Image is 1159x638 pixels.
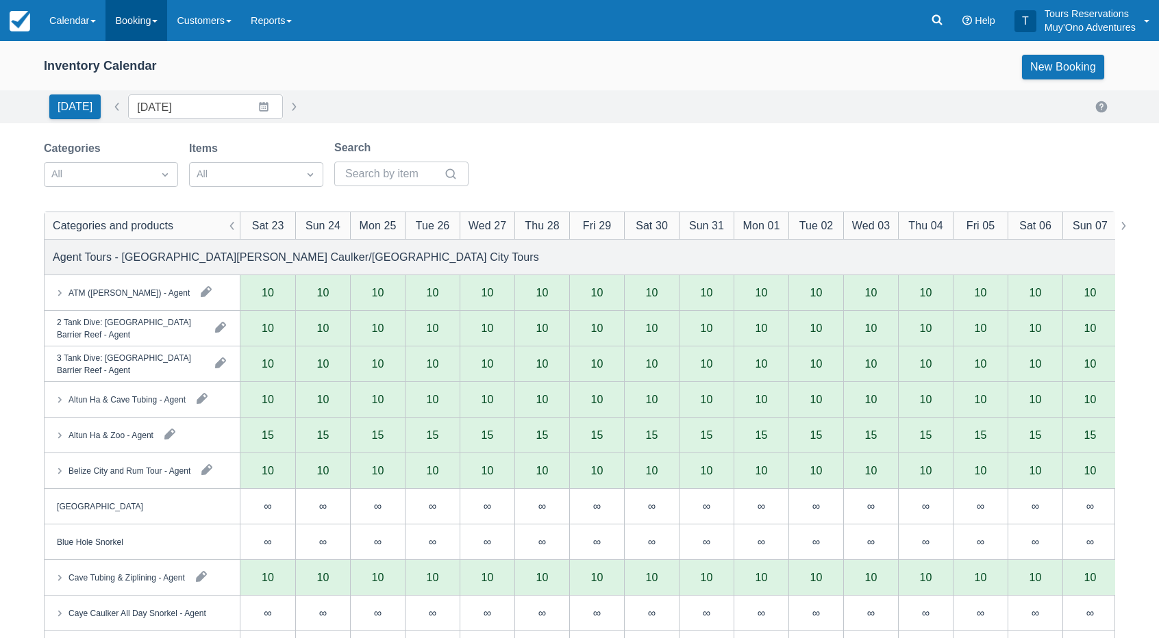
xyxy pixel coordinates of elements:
[624,489,679,524] div: ∞
[68,429,153,441] div: Altun Ha & Zoo - Agent
[569,489,624,524] div: ∞
[53,248,539,265] div: Agent Tours - [GEOGRAPHIC_DATA][PERSON_NAME] Caulker/[GEOGRAPHIC_DATA] City Tours
[319,536,327,547] div: ∞
[262,322,274,333] div: 10
[68,607,206,619] div: Caye Caulker All Day Snorkel - Agent
[788,524,843,560] div: ∞
[624,524,679,560] div: ∞
[372,358,384,369] div: 10
[68,393,186,405] div: Altun Ha & Cave Tubing - Agent
[482,429,494,440] div: 15
[758,536,765,547] div: ∞
[646,322,658,333] div: 10
[317,572,329,583] div: 10
[977,536,984,547] div: ∞
[350,346,405,382] div: 10
[591,358,603,369] div: 10
[536,465,549,476] div: 10
[865,322,877,333] div: 10
[1084,358,1097,369] div: 10
[536,358,549,369] div: 10
[799,217,834,233] div: Tue 02
[128,94,283,119] input: Date
[812,607,820,618] div: ∞
[536,572,549,583] div: 10
[514,524,569,560] div: ∞
[756,322,768,333] div: 10
[1084,429,1097,440] div: 15
[295,524,350,560] div: ∞
[701,287,713,298] div: 10
[525,217,559,233] div: Thu 28
[810,322,823,333] div: 10
[538,607,546,618] div: ∞
[788,489,843,524] div: ∞
[569,311,624,346] div: 10
[189,140,223,157] label: Items
[920,358,932,369] div: 10
[460,311,514,346] div: 10
[1030,572,1042,583] div: 10
[68,464,190,476] div: Belize City and Rum Tour - Agent
[967,217,995,233] div: Fri 05
[756,358,768,369] div: 10
[810,465,823,476] div: 10
[1073,217,1108,233] div: Sun 07
[898,346,953,382] div: 10
[898,489,953,524] div: ∞
[536,394,549,405] div: 10
[734,346,788,382] div: 10
[317,287,329,298] div: 10
[867,607,875,618] div: ∞
[1030,429,1042,440] div: 15
[57,316,204,340] div: 2 Tank Dive: [GEOGRAPHIC_DATA] Barrier Reef - Agent
[701,394,713,405] div: 10
[68,571,185,583] div: Cave Tubing & Ziplining - Agent
[1030,358,1042,369] div: 10
[57,500,143,512] div: [GEOGRAPHIC_DATA]
[1084,465,1097,476] div: 10
[427,322,439,333] div: 10
[975,15,995,26] span: Help
[646,287,658,298] div: 10
[624,311,679,346] div: 10
[679,489,734,524] div: ∞
[922,500,930,511] div: ∞
[679,524,734,560] div: ∞
[1032,607,1039,618] div: ∞
[262,394,274,405] div: 10
[734,524,788,560] div: ∞
[319,500,327,511] div: ∞
[1062,346,1117,382] div: 10
[920,465,932,476] div: 10
[756,429,768,440] div: 15
[843,346,898,382] div: 10
[701,572,713,583] div: 10
[679,311,734,346] div: 10
[624,346,679,382] div: 10
[264,500,271,511] div: ∞
[482,287,494,298] div: 10
[1084,394,1097,405] div: 10
[591,394,603,405] div: 10
[538,536,546,547] div: ∞
[920,287,932,298] div: 10
[372,465,384,476] div: 10
[1084,322,1097,333] div: 10
[262,465,274,476] div: 10
[514,346,569,382] div: 10
[405,524,460,560] div: ∞
[1030,465,1042,476] div: 10
[898,311,953,346] div: 10
[319,607,327,618] div: ∞
[482,465,494,476] div: 10
[57,351,204,376] div: 3 Tank Dive: [GEOGRAPHIC_DATA] Barrier Reef - Agent
[756,572,768,583] div: 10
[756,394,768,405] div: 10
[758,500,765,511] div: ∞
[1045,21,1136,34] p: Muy'Ono Adventures
[374,500,382,511] div: ∞
[405,346,460,382] div: 10
[460,346,514,382] div: 10
[648,500,656,511] div: ∞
